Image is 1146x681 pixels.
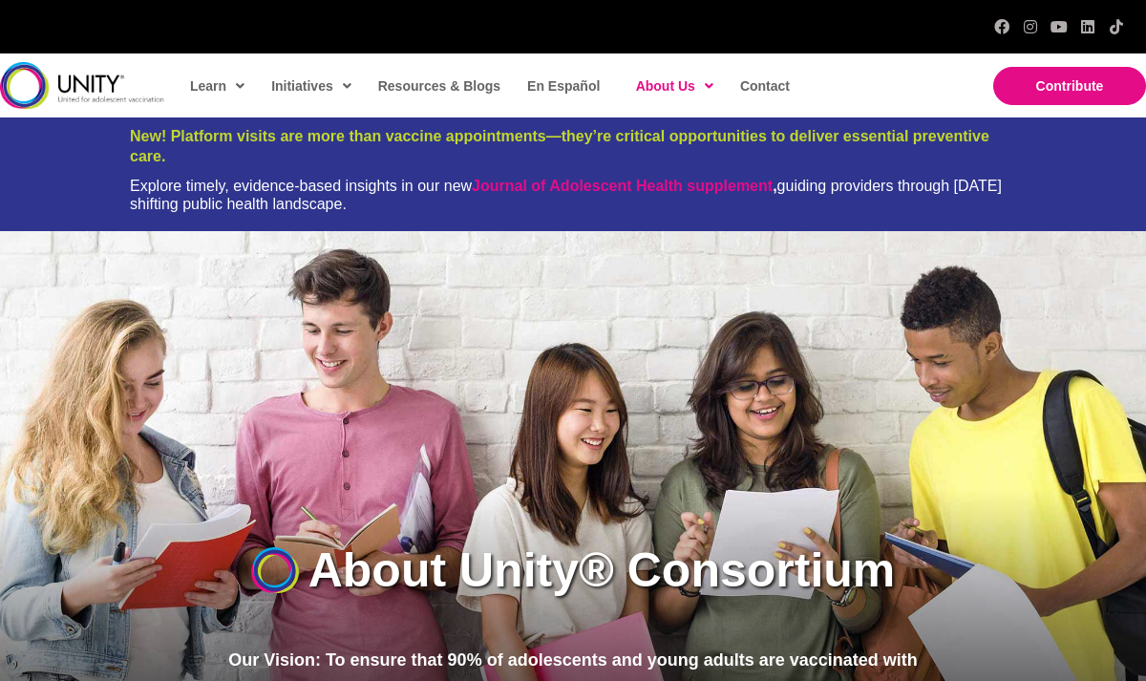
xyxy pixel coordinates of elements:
[994,19,1009,34] a: Facebook
[251,547,299,593] img: UnityIcon-new
[378,78,500,94] span: Resources & Blogs
[1109,19,1124,34] a: TikTok
[190,72,244,100] span: Learn
[472,178,776,194] strong: ,
[993,67,1146,105] a: Contribute
[130,177,1016,213] div: Explore timely, evidence-based insights in our new guiding providers through [DATE] shifting publ...
[740,78,790,94] span: Contact
[130,128,989,164] span: New! Platform visits are more than vaccine appointments—they’re critical opportunities to deliver...
[518,64,607,108] a: En Español
[308,537,896,604] h1: About Unity® Consortium
[369,64,508,108] a: Resources & Blogs
[1023,19,1038,34] a: Instagram
[271,72,351,100] span: Initiatives
[1036,78,1104,94] span: Contribute
[472,178,773,194] a: Journal of Adolescent Health supplement
[626,64,721,108] a: About Us
[527,78,600,94] span: En Español
[1051,19,1067,34] a: YouTube
[636,72,713,100] span: About Us
[1080,19,1095,34] a: LinkedIn
[731,64,797,108] a: Contact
